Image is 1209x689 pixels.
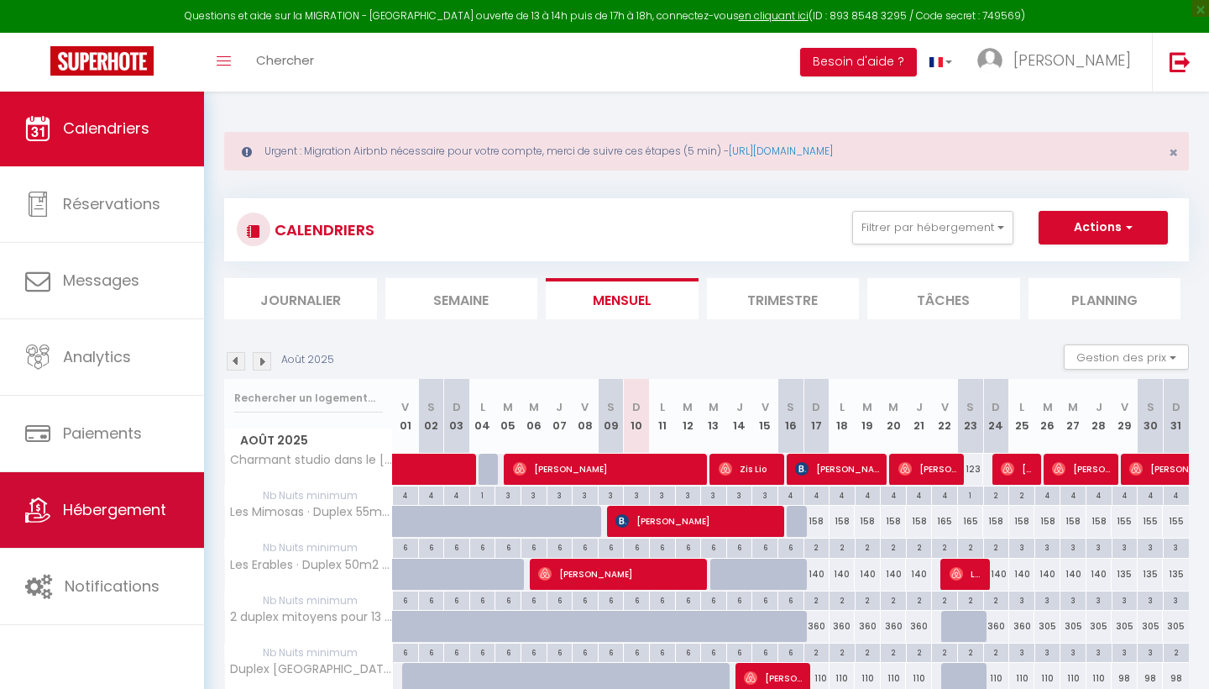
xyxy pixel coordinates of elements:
a: Chercher [243,33,327,92]
div: 6 [573,592,598,607]
div: 6 [599,592,624,607]
div: 360 [881,611,907,642]
abbr: S [1147,399,1154,415]
th: 09 [598,379,624,454]
div: 2 [881,644,906,660]
div: 6 [701,539,726,555]
div: 6 [752,539,777,555]
div: 6 [676,644,701,660]
span: Chercher [256,51,314,69]
div: 3 [727,487,752,502]
div: 6 [727,592,752,607]
span: Duplex [GEOGRAPHIC_DATA] 1 ch 2 pers avec WIFI [228,663,395,676]
div: 3 [1009,644,1034,660]
div: 4 [881,487,906,502]
div: 3 [624,487,649,502]
div: 155 [1163,506,1189,537]
span: [PERSON_NAME] [538,558,703,590]
abbr: S [427,399,435,415]
div: 6 [573,644,598,660]
div: 4 [1138,487,1163,502]
div: 305 [1138,611,1164,642]
button: Besoin d'aide ? [800,48,917,76]
div: 158 [983,506,1009,537]
button: Open LiveChat chat widget [13,7,64,57]
div: 140 [983,559,1009,590]
div: 6 [727,644,752,660]
div: 6 [650,539,675,555]
span: [PERSON_NAME] [1013,50,1131,71]
div: 6 [573,539,598,555]
img: Super Booking [50,46,154,76]
th: 30 [1138,379,1164,454]
span: Charmant studio dans le [GEOGRAPHIC_DATA] [228,454,395,466]
div: 6 [393,539,418,555]
abbr: D [812,399,820,415]
div: 3 [495,487,521,502]
div: 6 [624,539,649,555]
th: 15 [752,379,778,454]
abbr: D [1172,399,1180,415]
div: 3 [1086,539,1112,555]
div: 6 [470,539,495,555]
li: Trimestre [707,278,860,319]
span: Paiements [63,423,142,444]
abbr: J [556,399,563,415]
div: 6 [676,592,701,607]
div: 2 [804,539,830,555]
div: 2 [907,592,932,607]
th: 02 [418,379,444,454]
div: 165 [932,506,958,537]
abbr: V [581,399,589,415]
div: 2 [804,644,830,660]
div: 140 [1086,559,1112,590]
div: 2 [984,644,1009,660]
div: 3 [1112,644,1138,660]
div: 3 [1112,592,1138,607]
div: 4 [419,487,444,502]
abbr: M [1043,399,1053,415]
div: 2 [1009,487,1034,502]
th: 31 [1163,379,1189,454]
abbr: D [453,399,461,415]
abbr: L [840,399,845,415]
div: 158 [803,506,830,537]
th: 20 [881,379,907,454]
div: 4 [804,487,830,502]
div: 3 [573,487,598,502]
span: Nb Nuits minimum [225,539,392,557]
div: 135 [1112,559,1138,590]
div: 2 [907,539,932,555]
span: × [1169,142,1178,163]
div: 1 [958,487,983,502]
div: 6 [778,539,803,555]
abbr: M [1068,399,1078,415]
div: 6 [624,592,649,607]
div: 3 [1086,592,1112,607]
div: 3 [1086,644,1112,660]
div: 158 [881,506,907,537]
div: 2 [958,644,983,660]
span: 2 duplex mitoyens pour 13 pers [228,611,395,623]
div: 6 [444,592,469,607]
div: 6 [470,592,495,607]
abbr: M [503,399,513,415]
div: 3 [752,487,777,502]
div: 4 [932,487,957,502]
div: 2 [856,644,881,660]
abbr: S [607,399,615,415]
div: 140 [855,559,881,590]
div: 2 [932,539,957,555]
div: 6 [547,644,573,660]
div: 3 [1138,592,1163,607]
th: 06 [521,379,547,454]
th: 10 [624,379,650,454]
li: Journalier [224,278,377,319]
div: 3 [1112,539,1138,555]
span: Août 2025 [225,429,392,453]
div: 2 [1164,644,1189,660]
abbr: S [966,399,974,415]
div: 3 [1060,539,1086,555]
div: 6 [547,539,573,555]
div: 3 [521,487,547,502]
